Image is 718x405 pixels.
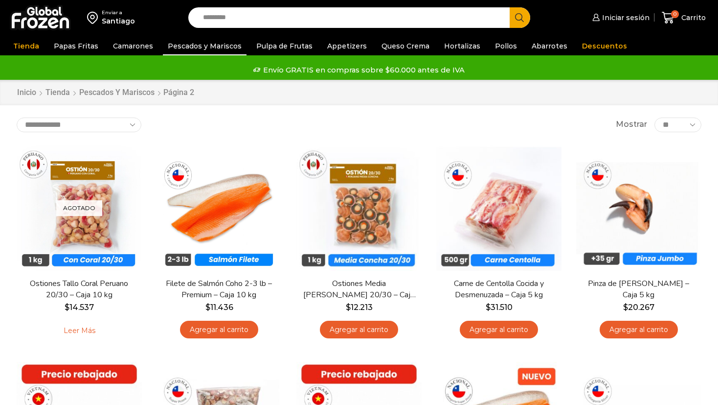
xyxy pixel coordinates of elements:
a: Descuentos [577,37,632,55]
a: Agregar al carrito: “Carne de Centolla Cocida y Desmenuzada - Caja 5 kg” [460,321,538,339]
span: $ [65,303,69,312]
span: Página 2 [163,88,194,97]
span: Carrito [679,13,706,23]
bdi: 20.267 [623,303,654,312]
select: Pedido de la tienda [17,118,141,132]
nav: Breadcrumb [17,87,196,98]
a: Inicio [17,87,37,98]
a: Pescados y Mariscos [163,37,247,55]
span: Mostrar [616,119,647,130]
span: $ [623,303,628,312]
bdi: 12.213 [346,303,373,312]
a: Papas Fritas [49,37,103,55]
span: 0 [671,10,679,18]
a: Ostiones Tallo Coral Peruano 20/30 – Caja 10 kg [23,278,135,301]
span: Iniciar sesión [600,13,650,23]
a: 0 Carrito [659,6,708,29]
a: Leé más sobre “Ostiones Tallo Coral Peruano 20/30 - Caja 10 kg” [48,321,111,341]
a: Ostiones Media [PERSON_NAME] 20/30 – Caja 10 kg [303,278,415,301]
bdi: 31.510 [486,303,513,312]
a: Tienda [45,87,70,98]
bdi: 11.436 [205,303,233,312]
a: Pulpa de Frutas [251,37,317,55]
bdi: 14.537 [65,303,94,312]
a: Camarones [108,37,158,55]
a: Carne de Centolla Cocida y Desmenuzada – Caja 5 kg [443,278,555,301]
a: Hortalizas [439,37,485,55]
a: Pinza de [PERSON_NAME] – Caja 5 kg [583,278,695,301]
a: Agregar al carrito: “Filete de Salmón Coho 2-3 lb - Premium - Caja 10 kg” [180,321,258,339]
a: Pollos [490,37,522,55]
img: address-field-icon.svg [87,9,102,26]
a: Iniciar sesión [590,8,650,27]
a: Pescados y Mariscos [79,87,155,98]
div: Enviar a [102,9,135,16]
a: Tienda [8,37,44,55]
a: Appetizers [322,37,372,55]
a: Agregar al carrito: “Ostiones Media Concha Peruano 20/30 - Caja 10 kg” [320,321,398,339]
a: Abarrotes [527,37,572,55]
a: Filete de Salmón Coho 2-3 lb – Premium – Caja 10 kg [163,278,275,301]
a: Agregar al carrito: “Pinza de Jaiba Jumbo - Caja 5 kg” [600,321,678,339]
button: Search button [510,7,530,28]
div: Santiago [102,16,135,26]
span: $ [486,303,491,312]
span: $ [346,303,351,312]
a: Queso Crema [377,37,434,55]
p: Agotado [56,200,102,216]
span: $ [205,303,210,312]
